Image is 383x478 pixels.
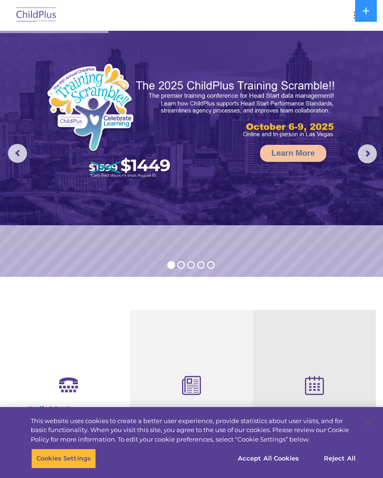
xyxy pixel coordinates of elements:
button: Cookies Settings [31,449,96,469]
h4: Reliable Customer Support [14,405,123,425]
div: This website uses cookies to create a better user experience, provide statistics about user visit... [31,416,357,444]
button: Close [357,412,378,433]
button: Accept All Cookies [233,449,304,469]
img: ChildPlus by Procare Solutions [14,4,59,27]
button: Reject All [310,449,369,469]
h4: Child Development Assessments in ChildPlus [137,406,246,437]
a: Learn More [260,145,326,162]
h4: Free Regional Meetings [260,406,369,416]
